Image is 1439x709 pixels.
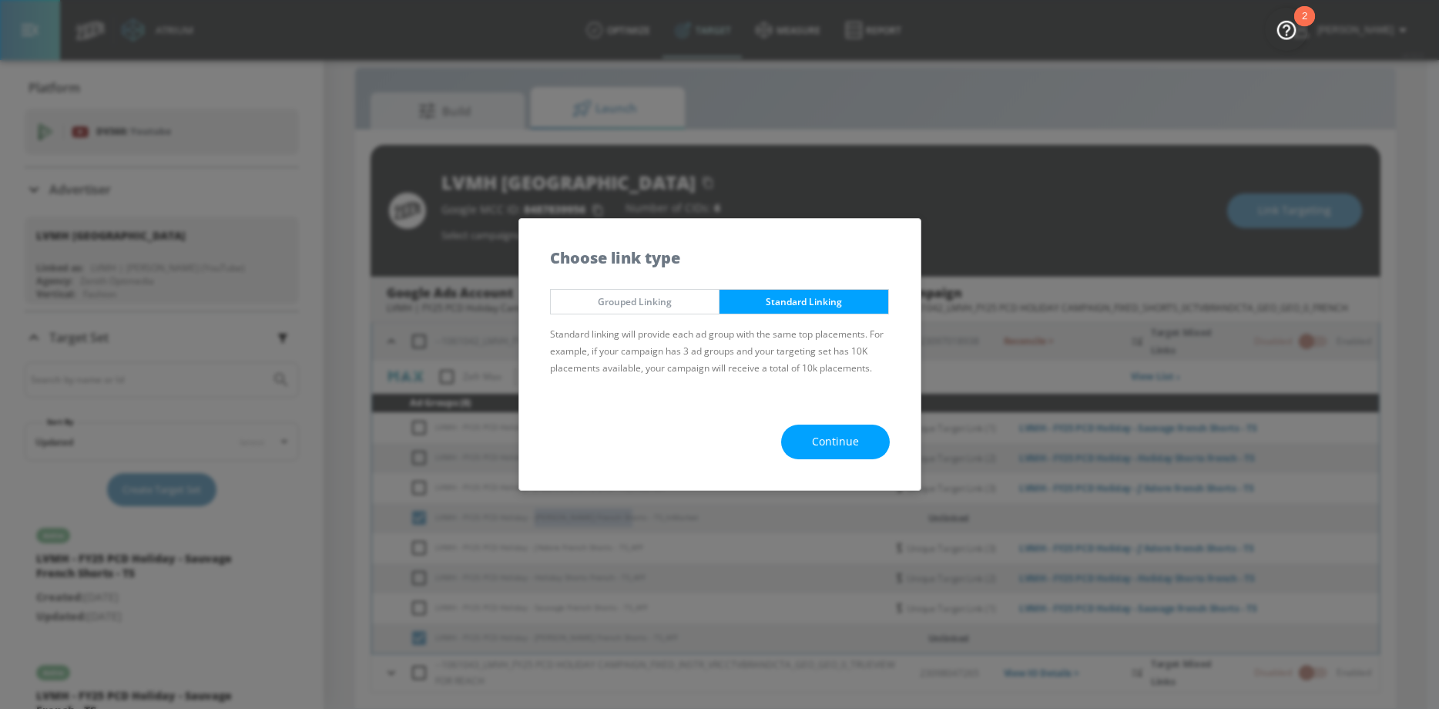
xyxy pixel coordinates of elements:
[719,289,889,314] button: Standard Linking
[1302,16,1307,36] div: 2
[1265,8,1308,51] button: Open Resource Center, 2 new notifications
[550,250,680,266] h5: Choose link type
[550,289,720,314] button: Grouped Linking
[731,294,877,310] span: Standard Linking
[812,432,859,452] span: Continue
[781,425,890,459] button: Continue
[562,294,708,310] span: Grouped Linking
[550,326,890,377] p: Standard linking will provide each ad group with the same top placements. For example, if your ca...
